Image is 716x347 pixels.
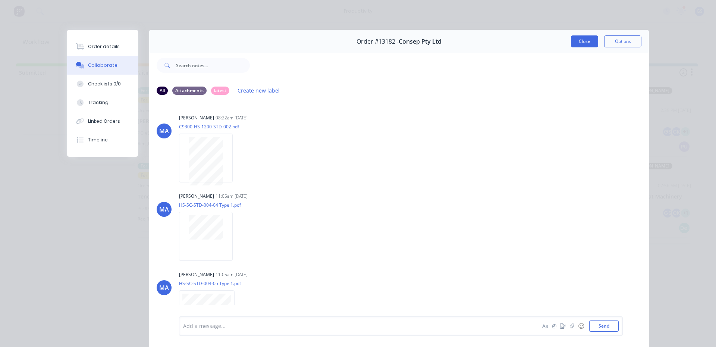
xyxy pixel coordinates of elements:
[179,271,214,278] div: [PERSON_NAME]
[159,126,169,135] div: MA
[88,81,121,87] div: Checklists 0/0
[67,75,138,93] button: Checklists 0/0
[216,115,248,121] div: 08:22am [DATE]
[399,38,442,45] span: Consep Pty Ltd
[234,85,284,96] button: Create new label
[357,38,399,45] span: Order #13182 -
[159,283,169,292] div: MA
[604,35,641,47] button: Options
[179,124,240,130] p: C9300-HS-1200-STD-002.pdf
[159,205,169,214] div: MA
[67,93,138,112] button: Tracking
[88,118,120,125] div: Linked Orders
[157,87,168,95] div: All
[179,193,214,200] div: [PERSON_NAME]
[216,193,248,200] div: 11:05am [DATE]
[541,322,550,331] button: Aa
[88,43,120,50] div: Order details
[571,35,598,47] button: Close
[176,58,250,73] input: Search notes...
[577,322,585,331] button: ☺
[67,131,138,149] button: Timeline
[172,87,207,95] div: Attachments
[179,202,241,208] p: HS-SC-STD-004-04 Type 1.pdf
[88,99,109,106] div: Tracking
[179,280,242,287] p: HS-SC-STD-004-05 Type 1.pdf
[88,137,108,143] div: Timeline
[211,87,229,95] div: latest
[67,37,138,56] button: Order details
[550,322,559,331] button: @
[179,115,214,121] div: [PERSON_NAME]
[67,56,138,75] button: Collaborate
[589,321,619,332] button: Send
[88,62,117,69] div: Collaborate
[67,112,138,131] button: Linked Orders
[216,271,248,278] div: 11:05am [DATE]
